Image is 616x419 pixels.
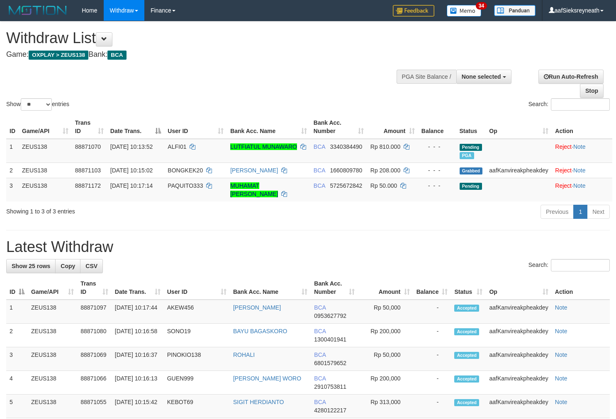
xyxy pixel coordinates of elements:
[6,204,251,216] div: Showing 1 to 3 of 3 entries
[460,183,482,190] span: Pending
[314,167,325,174] span: BCA
[541,205,574,219] a: Previous
[227,115,310,139] th: Bank Acc. Name: activate to sort column ascending
[486,395,551,418] td: aafKanvireakpheakdey
[413,371,451,395] td: -
[6,276,28,300] th: ID: activate to sort column descending
[421,182,453,190] div: - - -
[28,371,77,395] td: ZEUS138
[164,115,227,139] th: User ID: activate to sort column ascending
[573,182,586,189] a: Note
[393,5,434,17] img: Feedback.jpg
[314,182,325,189] span: BCA
[486,162,552,178] td: aafKanvireakpheakdey
[447,5,482,17] img: Button%20Memo.svg
[6,259,56,273] a: Show 25 rows
[28,347,77,371] td: ZEUS138
[486,371,551,395] td: aafKanvireakpheakdey
[314,407,346,414] span: Copy 4280122217 to clipboard
[230,276,311,300] th: Bank Acc. Name: activate to sort column ascending
[555,375,567,382] a: Note
[454,399,479,406] span: Accepted
[413,276,451,300] th: Balance: activate to sort column ascending
[314,351,326,358] span: BCA
[6,139,19,163] td: 1
[77,324,112,347] td: 88871080
[555,399,567,405] a: Note
[580,84,604,98] a: Stop
[528,259,610,271] label: Search:
[552,115,612,139] th: Action
[330,182,363,189] span: Copy 5725672842 to clipboard
[330,143,363,150] span: Copy 3340384490 to clipboard
[418,115,456,139] th: Balance
[330,167,363,174] span: Copy 1660809780 to clipboard
[6,239,610,255] h1: Latest Withdraw
[460,152,474,159] span: Marked by aafnoeunsreypich
[75,167,101,174] span: 88871103
[358,347,413,371] td: Rp 50,000
[462,73,501,80] span: None selected
[552,276,610,300] th: Action
[358,395,413,418] td: Rp 313,000
[112,324,164,347] td: [DATE] 10:16:58
[421,143,453,151] div: - - -
[314,328,326,334] span: BCA
[555,182,572,189] a: Reject
[230,143,297,150] a: LUTFIATUL MUNAWARO
[6,115,19,139] th: ID
[314,312,346,319] span: Copy 0953627792 to clipboard
[314,375,326,382] span: BCA
[164,371,230,395] td: GUEN999
[80,259,103,273] a: CSV
[75,143,101,150] span: 88871070
[112,347,164,371] td: [DATE] 10:16:37
[314,336,346,343] span: Copy 1300401941 to clipboard
[110,167,153,174] span: [DATE] 10:15:02
[367,115,418,139] th: Amount: activate to sort column ascending
[230,182,278,197] a: MUHAMAT [PERSON_NAME]
[587,205,610,219] a: Next
[28,276,77,300] th: Game/API: activate to sort column ascending
[454,352,479,359] span: Accepted
[486,115,552,139] th: Op: activate to sort column ascending
[528,98,610,111] label: Search:
[555,328,567,334] a: Note
[397,70,456,84] div: PGA Site Balance /
[12,263,50,269] span: Show 25 rows
[370,167,400,174] span: Rp 208.000
[6,347,28,371] td: 3
[460,144,482,151] span: Pending
[168,182,203,189] span: PAQUITO333
[6,178,19,201] td: 3
[19,139,72,163] td: ZEUS138
[494,5,536,16] img: panduan.png
[233,328,287,334] a: BAYU BAGASKORO
[454,328,479,335] span: Accepted
[358,371,413,395] td: Rp 200,000
[112,395,164,418] td: [DATE] 10:15:42
[77,300,112,324] td: 88871097
[552,139,612,163] td: ·
[573,143,586,150] a: Note
[555,351,567,358] a: Note
[85,263,97,269] span: CSV
[19,115,72,139] th: Game/API: activate to sort column ascending
[168,143,186,150] span: ALFI01
[555,143,572,150] a: Reject
[551,259,610,271] input: Search:
[55,259,80,273] a: Copy
[421,166,453,174] div: - - -
[413,395,451,418] td: -
[6,300,28,324] td: 1
[6,98,69,111] label: Show entries
[168,167,203,174] span: BONGKEK20
[551,98,610,111] input: Search:
[370,182,397,189] span: Rp 50.000
[6,371,28,395] td: 4
[310,115,367,139] th: Bank Acc. Number: activate to sort column ascending
[6,324,28,347] td: 2
[486,300,551,324] td: aafKanvireakpheakdey
[314,383,346,390] span: Copy 2910753811 to clipboard
[451,276,486,300] th: Status: activate to sort column ascending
